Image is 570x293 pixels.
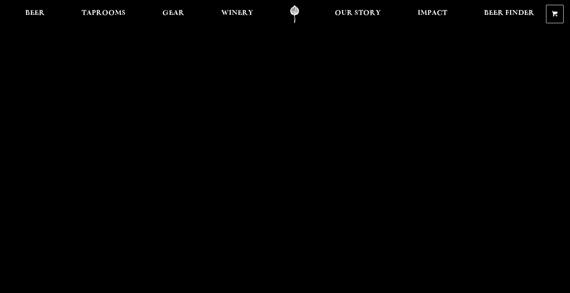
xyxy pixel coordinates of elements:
[20,5,50,23] a: Beer
[162,10,184,16] span: Gear
[25,10,45,16] span: Beer
[76,5,131,23] a: Taprooms
[335,10,381,16] span: Our Story
[157,5,190,23] a: Gear
[330,5,386,23] a: Our Story
[280,5,310,23] a: Odell Home
[221,10,253,16] span: Winery
[484,10,534,16] span: Beer Finder
[82,10,126,16] span: Taprooms
[216,5,258,23] a: Winery
[412,5,452,23] a: Impact
[479,5,540,23] a: Beer Finder
[418,10,447,16] span: Impact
